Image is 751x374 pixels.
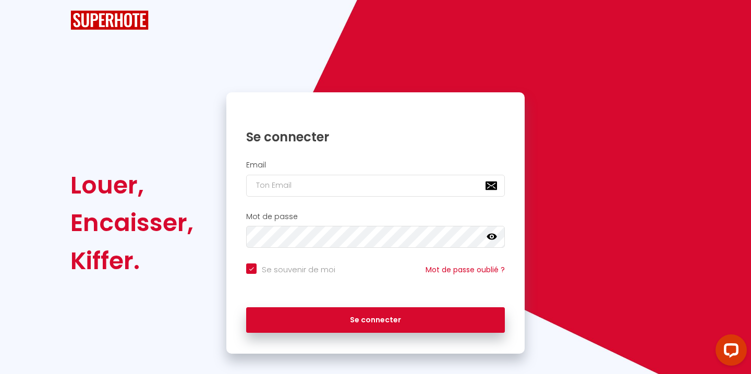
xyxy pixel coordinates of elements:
[246,129,505,145] h1: Se connecter
[246,307,505,333] button: Se connecter
[70,166,193,204] div: Louer,
[426,264,505,275] a: Mot de passe oublié ?
[246,175,505,197] input: Ton Email
[707,330,751,374] iframe: LiveChat chat widget
[70,204,193,242] div: Encaisser,
[246,212,505,221] h2: Mot de passe
[246,161,505,170] h2: Email
[70,10,149,30] img: SuperHote logo
[70,242,193,280] div: Kiffer.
